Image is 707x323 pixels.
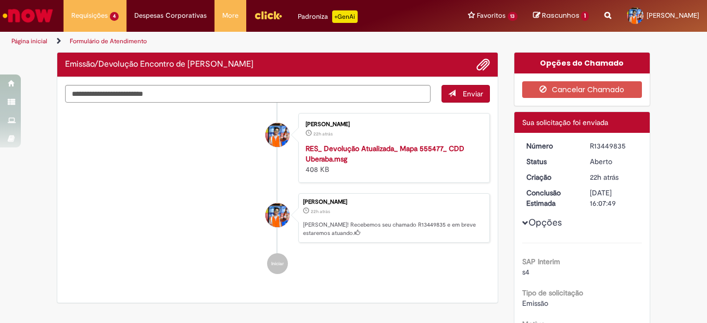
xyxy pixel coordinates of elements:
[1,5,55,26] img: ServiceNow
[533,11,589,21] a: Rascunhos
[65,193,490,243] li: Artur Lacerda
[590,188,638,208] div: [DATE] 16:07:49
[581,11,589,21] span: 1
[590,172,618,182] time: 26/08/2025 17:07:45
[8,32,463,51] ul: Trilhas de página
[590,172,618,182] span: 22h atrás
[463,89,483,98] span: Enviar
[508,12,518,21] span: 13
[306,143,479,175] div: 408 KB
[522,267,529,277] span: s4
[590,156,638,167] div: Aberto
[522,81,642,98] button: Cancelar Chamado
[519,141,583,151] dt: Número
[70,37,147,45] a: Formulário de Atendimento
[313,131,333,137] span: 22h atrás
[306,121,479,128] div: [PERSON_NAME]
[519,188,583,208] dt: Conclusão Estimada
[311,208,330,215] span: 22h atrás
[313,131,333,137] time: 26/08/2025 17:07:42
[522,288,583,297] b: Tipo de solicitação
[306,144,464,164] a: RES_ Devolução Atualizada_ Mapa 555477_ CDD Uberaba.msg
[590,141,638,151] div: R13449835
[298,10,358,23] div: Padroniza
[254,7,282,23] img: click_logo_yellow_360x200.png
[71,10,108,21] span: Requisições
[110,12,119,21] span: 4
[590,172,638,182] div: 26/08/2025 17:07:45
[519,156,583,167] dt: Status
[441,85,490,103] button: Enviar
[332,10,358,23] p: +GenAi
[522,118,608,127] span: Sua solicitação foi enviada
[542,10,579,20] span: Rascunhos
[134,10,207,21] span: Despesas Corporativas
[266,123,289,147] div: Artur Lacerda
[477,10,506,21] span: Favoritos
[303,221,484,237] p: [PERSON_NAME]! Recebemos seu chamado R13449835 e em breve estaremos atuando.
[11,37,47,45] a: Página inicial
[65,60,254,69] h2: Emissão/Devolução Encontro de Contas Fornecedor Histórico de tíquete
[514,53,650,73] div: Opções do Chamado
[522,257,560,266] b: SAP Interim
[647,11,699,20] span: [PERSON_NAME]
[303,199,484,205] div: [PERSON_NAME]
[519,172,583,182] dt: Criação
[522,299,548,308] span: Emissão
[222,10,238,21] span: More
[266,203,289,227] div: Artur Lacerda
[65,85,431,103] textarea: Digite sua mensagem aqui...
[476,58,490,71] button: Adicionar anexos
[311,208,330,215] time: 26/08/2025 17:07:45
[65,103,490,285] ul: Histórico de tíquete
